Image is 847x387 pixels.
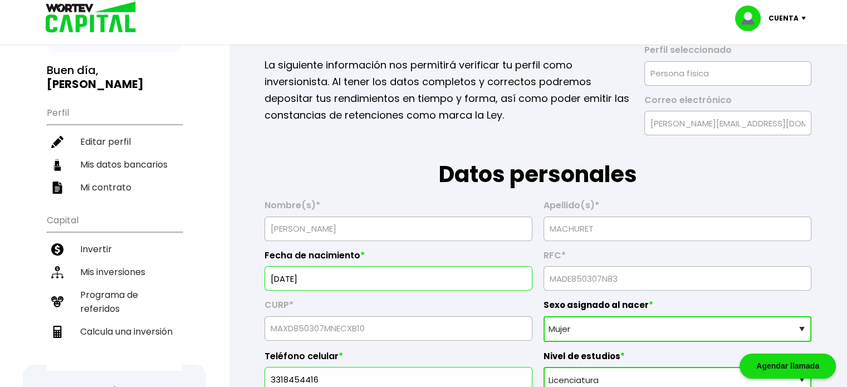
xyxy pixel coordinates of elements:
[740,354,836,379] div: Agendar llamada
[51,296,63,308] img: recomiendanos-icon.9b8e9327.svg
[51,326,63,338] img: calculadora-icon.17d418c4.svg
[47,283,182,320] a: Programa de referidos
[735,6,768,31] img: profile-image
[51,136,63,148] img: editar-icon.952d3147.svg
[47,238,182,261] a: Invertir
[549,267,806,290] input: 13 caracteres
[47,208,182,371] ul: Capital
[768,10,799,27] p: Cuenta
[544,200,811,217] label: Apellido(s)
[544,300,811,316] label: Sexo asignado al nacer
[51,266,63,278] img: inversiones-icon.6695dc30.svg
[47,130,182,153] a: Editar perfil
[47,100,182,199] ul: Perfil
[47,76,144,92] b: [PERSON_NAME]
[47,63,182,91] h3: Buen día,
[47,176,182,199] a: Mi contrato
[799,17,814,20] img: icon-down
[265,250,532,267] label: Fecha de nacimiento
[544,250,811,267] label: RFC
[265,135,811,191] h1: Datos personales
[270,267,527,290] input: DD/MM/AAAA
[265,57,629,124] p: La siguiente información nos permitirá verificar tu perfil como inversionista. Al tener los datos...
[51,159,63,171] img: datos-icon.10cf9172.svg
[51,182,63,194] img: contrato-icon.f2db500c.svg
[265,200,532,217] label: Nombre(s)
[544,351,811,368] label: Nivel de estudios
[265,351,532,368] label: Teléfono celular
[47,320,182,343] a: Calcula una inversión
[47,261,182,283] a: Mis inversiones
[644,95,811,111] label: Correo electrónico
[47,153,182,176] a: Mis datos bancarios
[51,243,63,256] img: invertir-icon.b3b967d7.svg
[644,45,811,61] label: Perfil seleccionado
[270,317,527,340] input: 18 caracteres
[265,300,532,316] label: CURP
